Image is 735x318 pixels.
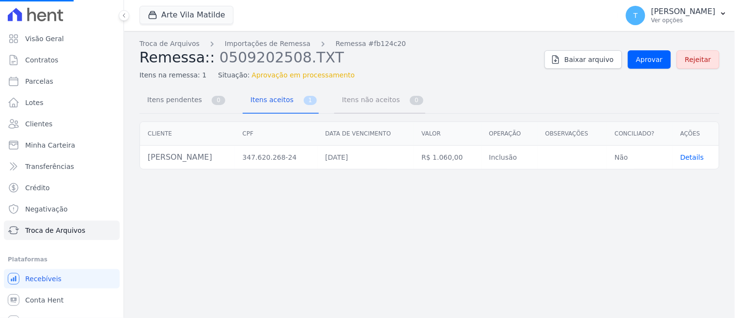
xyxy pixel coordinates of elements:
[672,122,719,146] th: Ações
[564,55,614,64] span: Baixar arquivo
[140,6,234,24] button: Arte Vila Matilde
[4,290,120,310] a: Conta Hent
[685,55,711,64] span: Rejeitar
[25,140,75,150] span: Minha Carteira
[4,93,120,112] a: Lotes
[4,178,120,197] a: Crédito
[25,119,52,129] span: Clientes
[25,98,44,107] span: Lotes
[140,88,227,114] a: Itens pendentes 0
[235,122,318,146] th: CPF
[140,88,425,114] nav: Tab selector
[482,146,538,169] td: Inclusão
[651,7,716,16] p: [PERSON_NAME]
[218,70,250,80] span: Situação:
[607,146,672,169] td: Não
[680,153,704,161] a: Details
[25,34,64,44] span: Visão Geral
[140,39,537,49] nav: Breadcrumb
[4,199,120,219] a: Negativação
[410,96,423,105] span: 0
[245,90,296,109] span: Itens aceitos
[4,50,120,70] a: Contratos
[4,221,120,240] a: Troca de Arquivos
[607,122,672,146] th: Conciliado?
[336,39,406,49] a: Remessa #fb124c20
[680,153,704,161] span: translation missing: pt-BR.manager.charges.file_imports.show.table_row.details
[25,274,62,284] span: Recebíveis
[141,90,204,109] span: Itens pendentes
[140,122,235,146] th: Cliente
[677,50,719,69] a: Rejeitar
[25,295,63,305] span: Conta Hent
[25,162,74,171] span: Transferências
[235,146,318,169] td: 347.620.268-24
[636,55,663,64] span: Aprovar
[140,39,200,49] a: Troca de Arquivos
[25,226,85,235] span: Troca de Arquivos
[25,55,58,65] span: Contratos
[634,12,638,19] span: T
[212,96,225,105] span: 0
[414,122,481,146] th: Valor
[4,269,120,288] a: Recebíveis
[4,29,120,48] a: Visão Geral
[225,39,311,49] a: Importações de Remessa
[482,122,538,146] th: Operação
[140,49,215,66] span: Remessa::
[219,48,344,66] span: 0509202508.TXT
[304,96,317,105] span: 1
[25,76,53,86] span: Parcelas
[317,146,414,169] td: [DATE]
[334,88,425,114] a: Itens não aceitos 0
[252,70,355,80] span: Aprovação em processamento
[545,50,622,69] a: Baixar arquivo
[4,136,120,155] a: Minha Carteira
[317,122,414,146] th: Data de vencimento
[140,70,206,80] span: Itens na remessa: 1
[628,50,671,69] a: Aprovar
[336,90,402,109] span: Itens não aceitos
[4,72,120,91] a: Parcelas
[25,183,50,193] span: Crédito
[140,146,235,169] td: [PERSON_NAME]
[618,2,735,29] button: T [PERSON_NAME] Ver opções
[538,122,607,146] th: Observações
[8,254,116,265] div: Plataformas
[243,88,319,114] a: Itens aceitos 1
[651,16,716,24] p: Ver opções
[4,157,120,176] a: Transferências
[4,114,120,134] a: Clientes
[414,146,481,169] td: R$ 1.060,00
[25,204,68,214] span: Negativação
